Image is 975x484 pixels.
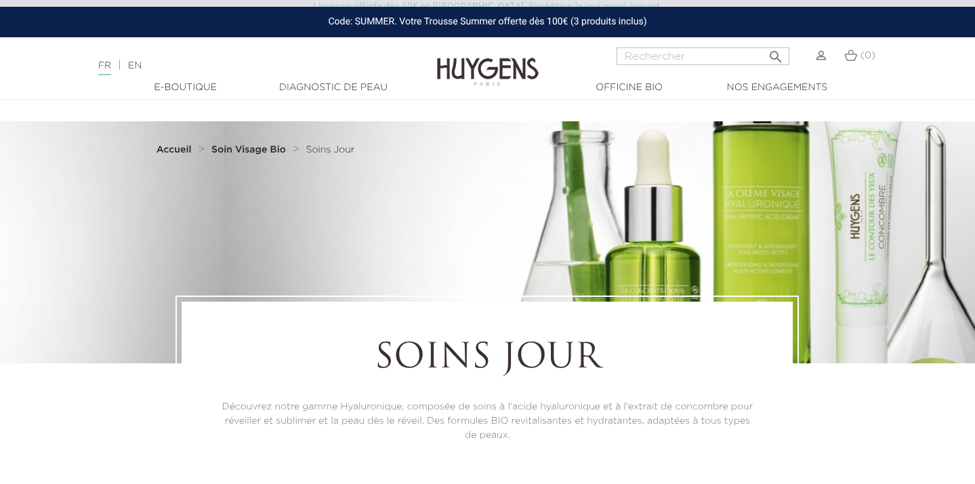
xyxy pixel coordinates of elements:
[128,61,142,70] a: EN
[219,339,755,380] h1: Soins Jour
[211,144,289,155] a: Soin Visage Bio
[709,81,845,95] a: Nos engagements
[98,61,111,75] a: FR
[266,81,401,95] a: Diagnostic de peau
[211,145,286,155] strong: Soin Visage Bio
[157,145,192,155] strong: Accueil
[157,144,194,155] a: Accueil
[91,58,396,74] div: |
[562,81,697,95] a: Officine Bio
[306,144,354,155] a: Soins Jour
[768,45,784,61] i: 
[219,400,755,443] p: Découvrez notre gamme Hyaluronique, composée de soins à l'acide hyaluronique et à l'extrait de co...
[617,47,789,65] input: Rechercher
[764,43,788,62] button: 
[860,51,875,60] span: (0)
[437,36,539,88] img: Huygens
[306,145,354,155] span: Soins Jour
[118,81,253,95] a: E-Boutique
